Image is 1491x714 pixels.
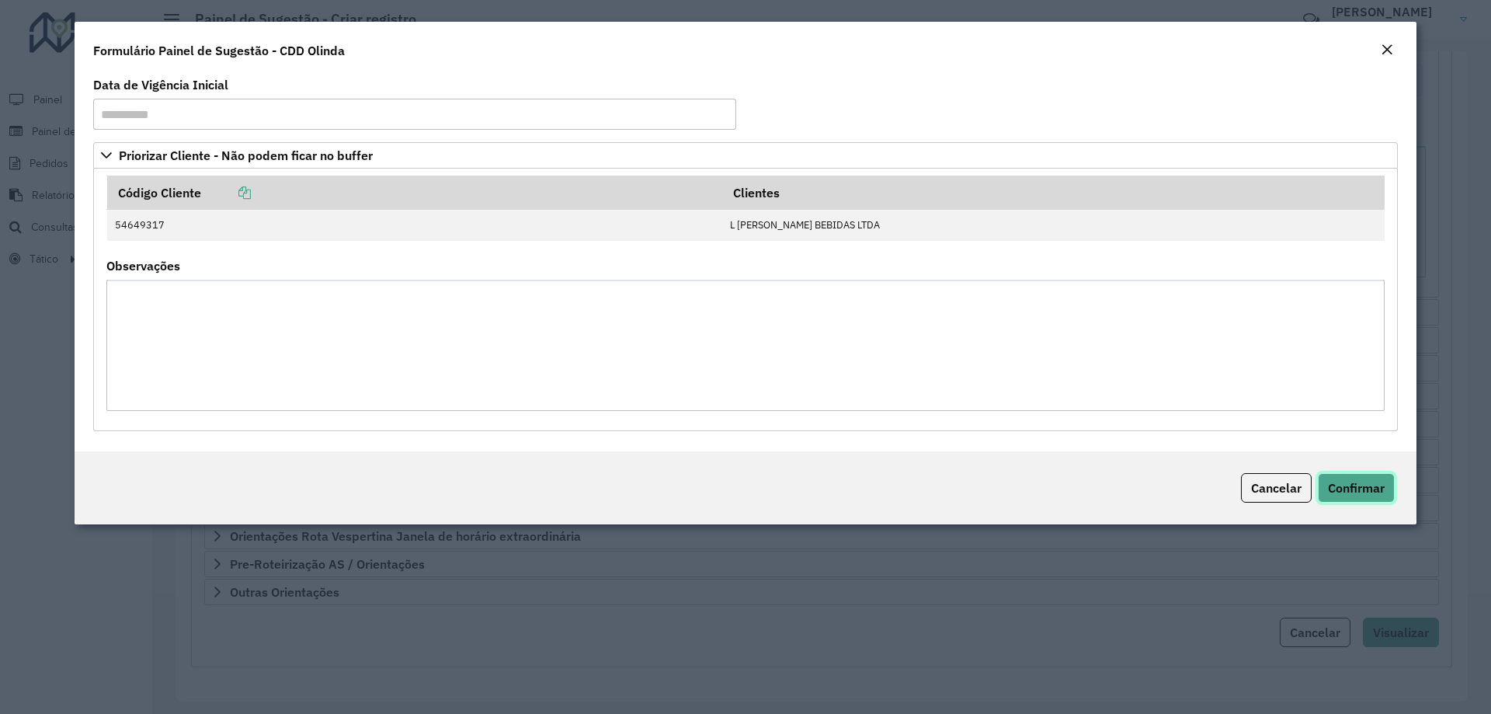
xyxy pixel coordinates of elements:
[1376,40,1398,61] button: Close
[107,176,722,210] th: Código Cliente
[1381,44,1393,56] em: Fechar
[1318,473,1395,503] button: Confirmar
[93,41,345,60] h4: Formulário Painel de Sugestão - CDD Olinda
[93,142,1398,169] a: Priorizar Cliente - Não podem ficar no buffer
[722,210,1385,241] td: L [PERSON_NAME] BEBIDAS LTDA
[106,256,180,275] label: Observações
[1328,480,1385,496] span: Confirmar
[201,185,251,200] a: Copiar
[1241,473,1312,503] button: Cancelar
[107,210,722,241] td: 54649317
[1251,480,1302,496] span: Cancelar
[93,169,1398,431] div: Priorizar Cliente - Não podem ficar no buffer
[722,176,1385,210] th: Clientes
[93,75,228,94] label: Data de Vigência Inicial
[119,149,373,162] span: Priorizar Cliente - Não podem ficar no buffer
